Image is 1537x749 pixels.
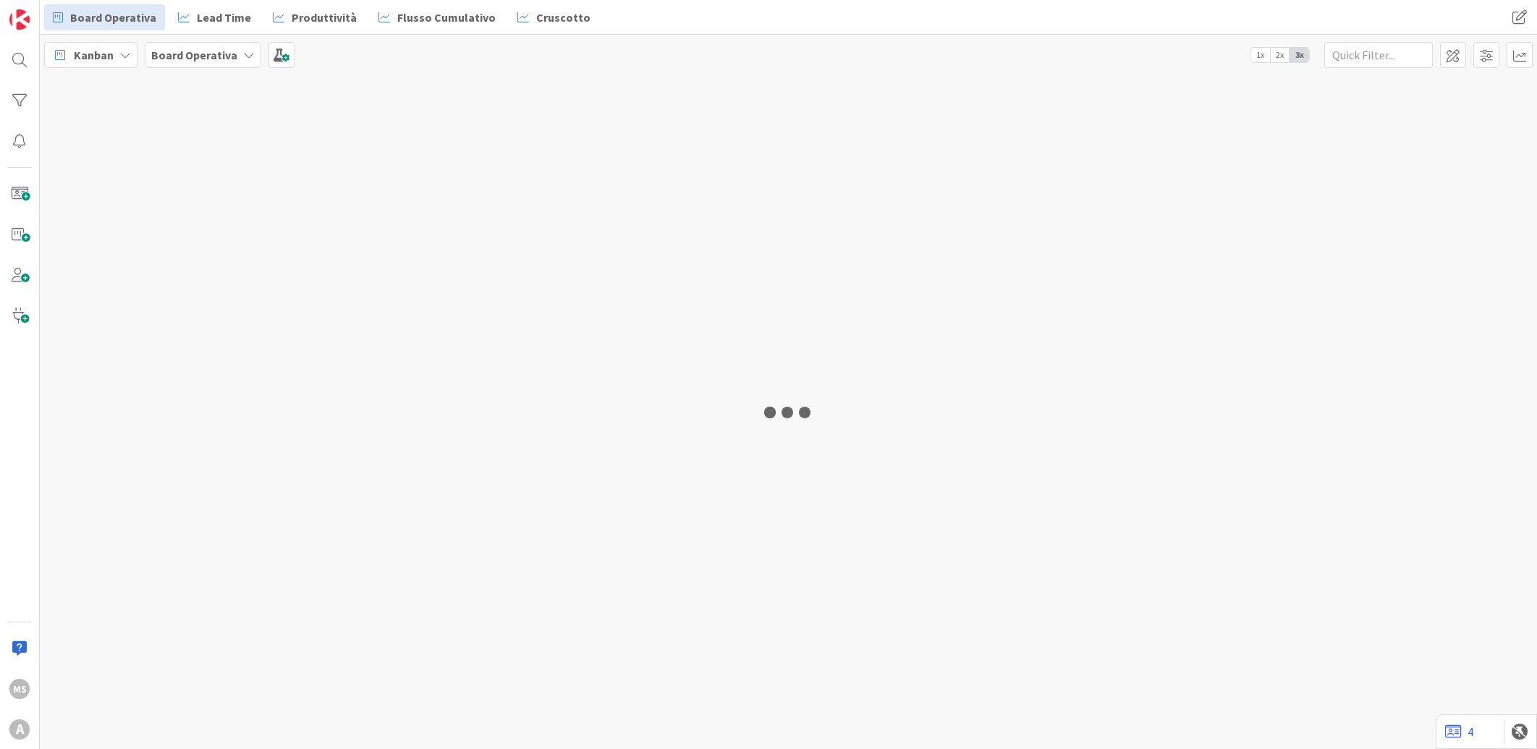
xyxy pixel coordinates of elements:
[292,9,357,26] span: Produttività
[44,4,165,30] a: Board Operativa
[1250,48,1270,62] span: 1x
[264,4,365,30] a: Produttività
[1324,42,1433,68] input: Quick Filter...
[509,4,599,30] a: Cruscotto
[1445,723,1473,740] a: 4
[370,4,504,30] a: Flusso Cumulativo
[169,4,260,30] a: Lead Time
[9,679,30,699] div: MS
[9,9,30,30] img: Visit kanbanzone.com
[151,48,237,62] b: Board Operativa
[536,9,590,26] span: Cruscotto
[197,9,251,26] span: Lead Time
[1270,48,1290,62] span: 2x
[74,46,114,64] span: Kanban
[70,9,156,26] span: Board Operativa
[397,9,496,26] span: Flusso Cumulativo
[9,719,30,740] div: A
[1290,48,1309,62] span: 3x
